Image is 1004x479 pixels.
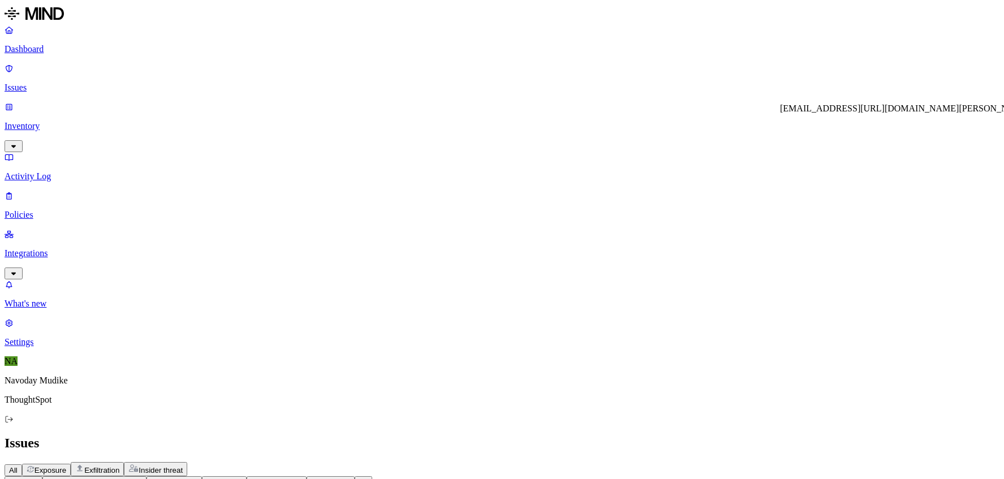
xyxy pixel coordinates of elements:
[5,44,999,54] p: Dashboard
[5,83,999,93] p: Issues
[5,337,999,347] p: Settings
[5,5,64,23] img: MIND
[5,395,999,405] p: ThoughtSpot
[5,121,999,131] p: Inventory
[139,466,183,474] span: Insider threat
[5,356,18,366] span: NA
[35,466,66,474] span: Exposure
[9,466,18,474] span: All
[5,171,999,182] p: Activity Log
[5,435,999,451] h2: Issues
[84,466,119,474] span: Exfiltration
[5,299,999,309] p: What's new
[5,210,999,220] p: Policies
[5,248,999,258] p: Integrations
